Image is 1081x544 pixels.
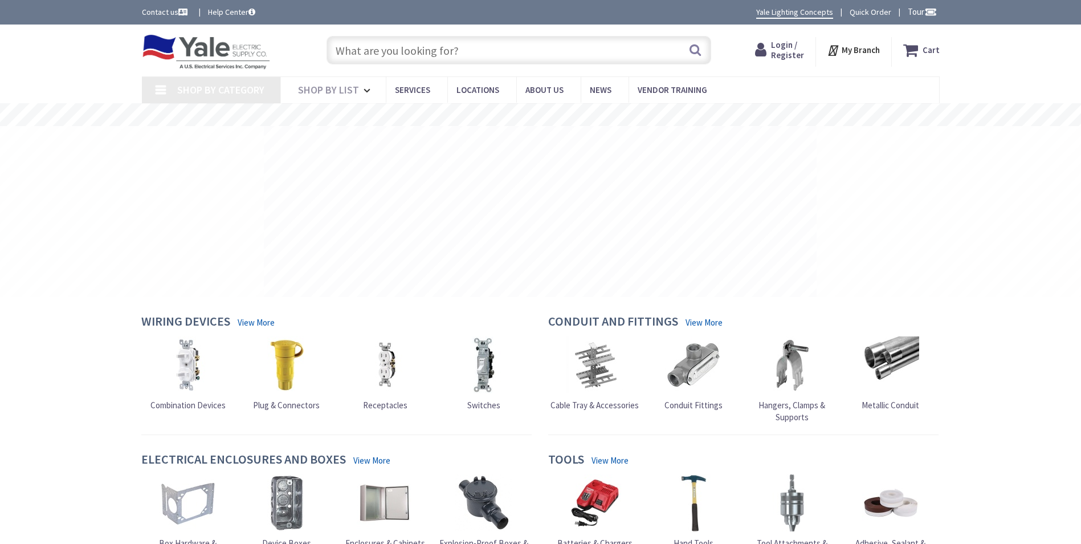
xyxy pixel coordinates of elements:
h4: Tools [548,452,584,469]
span: Services [395,84,430,95]
img: Switches [455,336,512,393]
img: Receptacles [357,336,414,393]
a: View More [592,454,629,466]
a: Cart [903,40,940,60]
a: View More [238,316,275,328]
img: Conduit Fittings [665,336,722,393]
span: Combination Devices [150,400,226,411]
img: Combination Devices [160,336,217,393]
a: Hangers, Clamps & Supports Hangers, Clamps & Supports [745,336,839,424]
img: Box Hardware & Accessories [160,474,217,531]
h4: Wiring Devices [141,314,230,331]
div: My Branch [827,40,880,60]
a: Switches Switches [455,336,512,411]
span: Tour [908,6,937,17]
span: Locations [456,84,499,95]
a: Metallic Conduit Metallic Conduit [862,336,919,411]
a: Plug & Connectors Plug & Connectors [253,336,320,411]
span: Plug & Connectors [253,400,320,411]
img: Metallic Conduit [862,336,919,393]
strong: Cart [923,40,940,60]
a: Login / Register [755,40,804,60]
img: Hand Tools [665,474,722,531]
span: News [590,84,611,95]
span: Shop By Category [177,83,264,96]
span: Hangers, Clamps & Supports [758,400,825,423]
h4: Electrical Enclosures and Boxes [141,452,346,469]
span: Vendor Training [638,84,707,95]
strong: My Branch [842,44,880,55]
a: Conduit Fittings Conduit Fittings [664,336,723,411]
img: Device Boxes [258,474,315,531]
img: Enclosures & Cabinets [357,474,414,531]
a: Combination Devices Combination Devices [150,336,226,411]
a: Contact us [142,6,190,18]
h4: Conduit and Fittings [548,314,678,331]
a: Cable Tray & Accessories Cable Tray & Accessories [550,336,639,411]
a: View More [686,316,723,328]
img: Batteries & Chargers [566,474,623,531]
a: Receptacles Receptacles [357,336,414,411]
a: Help Center [208,6,255,18]
a: Yale Lighting Concepts [756,6,833,19]
span: Switches [467,400,500,411]
span: Conduit Fittings [664,400,723,411]
span: Login / Register [771,39,804,60]
span: Cable Tray & Accessories [550,400,639,411]
img: Explosion-Proof Boxes & Accessories [455,474,512,531]
img: Plug & Connectors [258,336,315,393]
span: About Us [525,84,564,95]
span: Metallic Conduit [862,400,919,411]
img: Adhesive, Sealant & Tapes [862,474,919,531]
span: Shop By List [298,83,359,96]
input: What are you looking for? [327,36,711,64]
img: Tool Attachments & Accessories [764,474,821,531]
a: View More [353,454,390,466]
img: Cable Tray & Accessories [566,336,623,393]
span: Receptacles [363,400,407,411]
img: Yale Electric Supply Co. [142,34,271,70]
img: Hangers, Clamps & Supports [764,336,821,393]
a: Quick Order [850,6,891,18]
